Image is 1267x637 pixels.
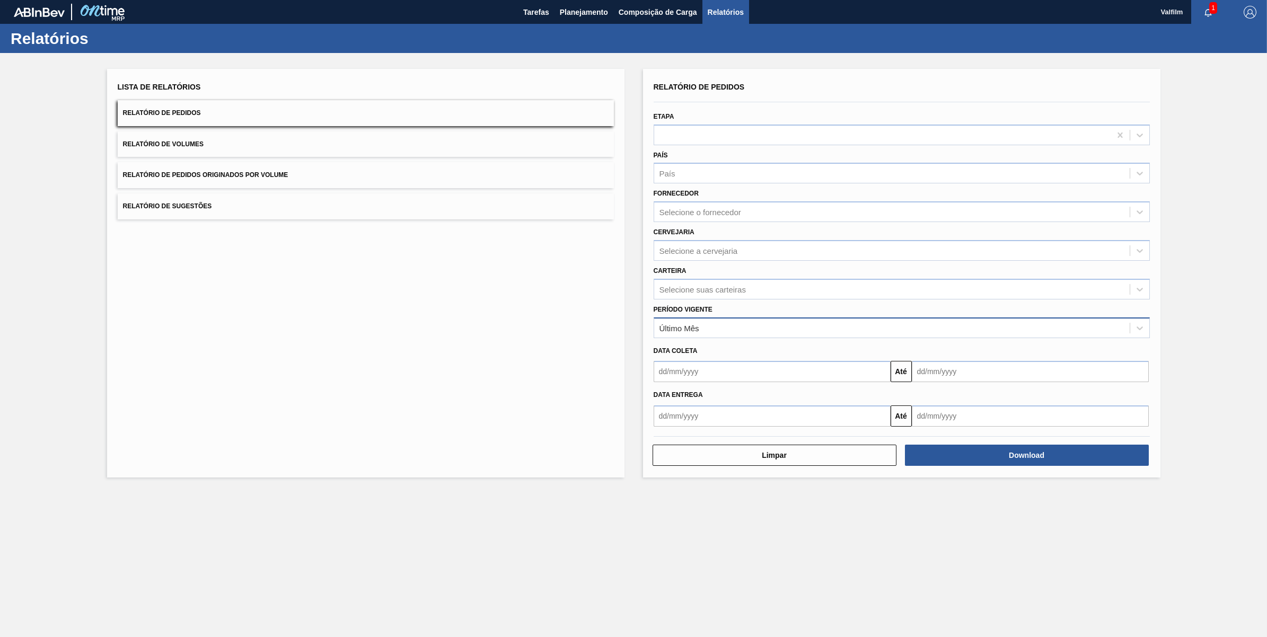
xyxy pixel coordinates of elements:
[14,7,65,17] img: TNhmsLtSVTkK8tSr43FrP2fwEKptu5GPRR3wAAAABJRU5ErkJggg==
[118,100,614,126] button: Relatório de Pedidos
[654,361,891,382] input: dd/mm/yyyy
[654,152,668,159] label: País
[654,228,694,236] label: Cervejaria
[1191,5,1225,20] button: Notificações
[653,445,896,466] button: Limpar
[123,140,204,148] span: Relatório de Volumes
[654,306,712,313] label: Período Vigente
[654,190,699,197] label: Fornecedor
[654,267,687,275] label: Carteira
[708,6,744,19] span: Relatórios
[118,193,614,219] button: Relatório de Sugestões
[654,347,698,355] span: Data coleta
[123,171,288,179] span: Relatório de Pedidos Originados por Volume
[619,6,697,19] span: Composição de Carga
[118,83,201,91] span: Lista de Relatórios
[659,208,741,217] div: Selecione o fornecedor
[905,445,1149,466] button: Download
[523,6,549,19] span: Tarefas
[891,361,912,382] button: Até
[1209,2,1217,14] span: 1
[659,323,699,332] div: Último Mês
[654,83,745,91] span: Relatório de Pedidos
[659,169,675,178] div: País
[654,391,703,399] span: Data entrega
[123,109,201,117] span: Relatório de Pedidos
[654,405,891,427] input: dd/mm/yyyy
[659,246,738,255] div: Selecione a cervejaria
[1244,6,1256,19] img: Logout
[912,405,1149,427] input: dd/mm/yyyy
[118,162,614,188] button: Relatório de Pedidos Originados por Volume
[11,32,199,45] h1: Relatórios
[123,202,212,210] span: Relatório de Sugestões
[891,405,912,427] button: Até
[654,113,674,120] label: Etapa
[912,361,1149,382] input: dd/mm/yyyy
[659,285,746,294] div: Selecione suas carteiras
[118,131,614,157] button: Relatório de Volumes
[560,6,608,19] span: Planejamento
